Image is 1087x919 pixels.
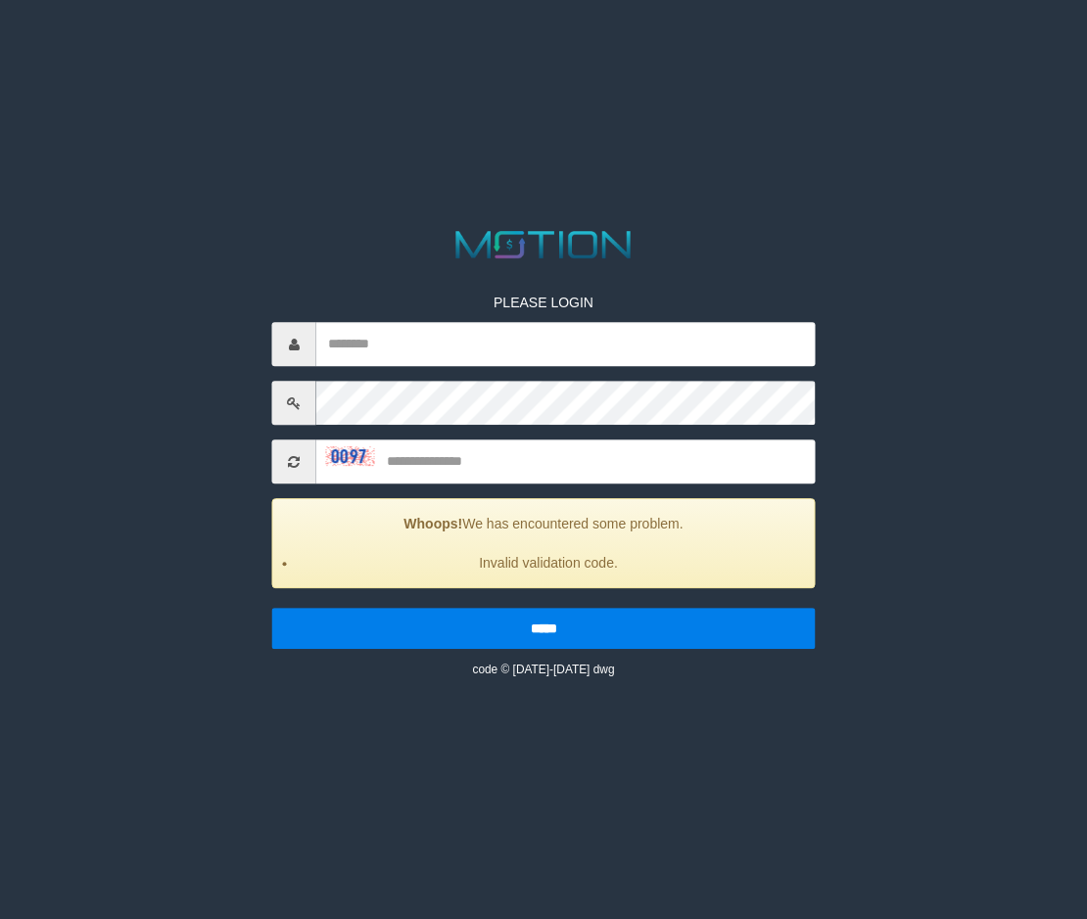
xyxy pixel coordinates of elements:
p: PLEASE LOGIN [272,293,816,312]
strong: Whoops! [403,516,462,531]
div: We has encountered some problem. [272,498,816,588]
small: code © [DATE]-[DATE] dwg [472,663,614,676]
li: Invalid validation code. [298,553,800,573]
img: captcha [326,446,375,466]
img: MOTION_logo.png [449,226,638,263]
